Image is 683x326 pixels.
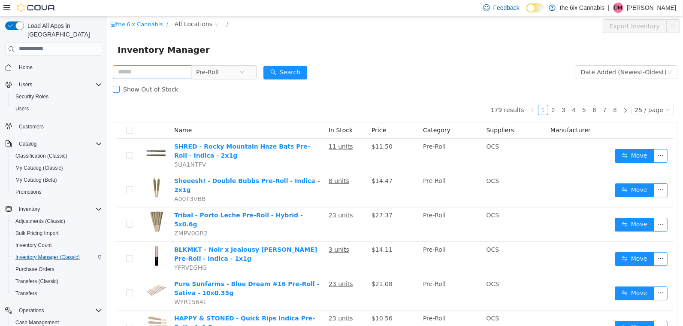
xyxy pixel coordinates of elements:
[423,91,428,97] i: icon: left
[547,201,560,215] button: icon: ellipsis
[119,5,121,11] span: /
[15,152,67,159] span: Classification (Classic)
[508,305,547,318] button: icon: swapMove
[441,89,451,98] a: 2
[451,88,462,99] li: 3
[12,91,102,102] span: Security Roles
[15,305,48,316] button: Operations
[67,161,213,177] a: Sheeesh! - Double Bubbs Pre-Roll - Indica - 2x1g
[420,88,431,99] li: Previous Page
[15,62,36,73] a: Home
[12,276,62,286] a: Transfers (Classic)
[379,299,392,305] span: OCS
[15,204,102,214] span: Inventory
[462,88,472,99] li: 4
[560,3,604,13] p: the 6ix Cannabis
[312,225,376,260] td: Pre-Roll
[15,139,40,149] button: Catalog
[2,79,106,91] button: Users
[312,260,376,294] td: Pre-Roll
[9,162,106,174] button: My Catalog (Classic)
[9,275,106,287] button: Transfers (Classic)
[12,104,102,114] span: Users
[12,228,62,238] a: Bulk Pricing Import
[547,270,560,284] button: icon: ellipsis
[15,177,57,183] span: My Catalog (Beta)
[19,140,36,147] span: Catalog
[15,319,59,326] span: Cash Management
[503,88,513,99] li: 8
[221,110,245,117] span: In Stock
[558,91,563,97] i: icon: down
[15,278,58,285] span: Transfers (Classic)
[15,62,102,73] span: Home
[264,264,285,271] span: $21.08
[513,88,523,99] li: Next Page
[9,287,106,299] button: Transfers
[221,299,246,305] u: 23 units
[67,110,85,117] span: Name
[12,163,102,173] span: My Catalog (Classic)
[67,299,208,314] a: HAPPY & STONED - Quick Rips Indica Pre-Roll - 4x0.5g
[12,163,66,173] a: My Catalog (Classic)
[67,127,203,143] a: SHRED - Rocky Mountain Haze Bats Pre-Roll - Indica - 2x1g
[15,254,80,261] span: Inventory Manager (Classic)
[12,228,102,238] span: Bulk Pricing Import
[9,215,106,227] button: Adjustments (Classic)
[19,81,32,88] span: Users
[384,88,417,99] li: 179 results
[379,161,392,168] span: OCS
[12,216,102,226] span: Adjustments (Classic)
[12,151,102,161] span: Classification (Classic)
[264,161,285,168] span: $14.47
[15,305,102,316] span: Operations
[627,3,676,13] p: [PERSON_NAME]
[15,242,52,249] span: Inventory Count
[312,157,376,191] td: Pre-Roll
[67,145,99,152] span: 5UA1NTFV
[472,89,482,98] a: 5
[547,167,560,181] button: icon: ellipsis
[516,91,521,97] i: icon: right
[67,213,100,220] span: ZMPV0GR2
[472,88,482,99] li: 5
[12,288,40,299] a: Transfers
[12,216,69,226] a: Adjustments (Classic)
[15,218,65,225] span: Adjustments (Classic)
[15,121,102,131] span: Customers
[15,230,59,237] span: Bulk Pricing Import
[547,133,560,146] button: icon: ellipsis
[39,126,60,147] img: SHRED - Rocky Mountain Haze Bats Pre-Roll - Indica - 2x1g hero shot
[508,270,547,284] button: icon: swapMove
[67,230,210,246] a: BLKMKT - Noir x Jealousy [PERSON_NAME] Pre-Roll - Indica - 1x1g
[39,160,60,182] img: Sheeesh! - Double Bubbs Pre-Roll - Indica - 2x1g hero shot
[508,133,547,146] button: icon: swapMove
[3,5,9,11] i: icon: shop
[441,88,451,99] li: 2
[3,5,55,11] a: icon: shopthe 6ix Cannabis
[493,88,503,99] li: 7
[316,110,343,117] span: Category
[2,138,106,150] button: Catalog
[10,27,108,40] span: Inventory Manager
[264,127,285,134] span: $11.50
[15,79,36,90] button: Users
[9,174,106,186] button: My Catalog (Beta)
[474,49,559,62] div: Date Added (Newest-Oldest)
[614,3,623,13] span: DM
[19,64,33,71] span: Home
[9,227,106,239] button: Bulk Pricing Import
[156,49,200,63] button: icon: searchSearch
[264,230,285,237] span: $14.11
[508,167,547,181] button: icon: swapMove
[12,175,60,185] a: My Catalog (Beta)
[2,203,106,215] button: Inventory
[9,186,106,198] button: Promotions
[15,139,102,149] span: Catalog
[503,89,513,98] a: 8
[379,110,407,117] span: Suppliers
[443,110,484,117] span: Manufacturer
[12,104,32,114] a: Users
[12,252,102,262] span: Inventory Manager (Classic)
